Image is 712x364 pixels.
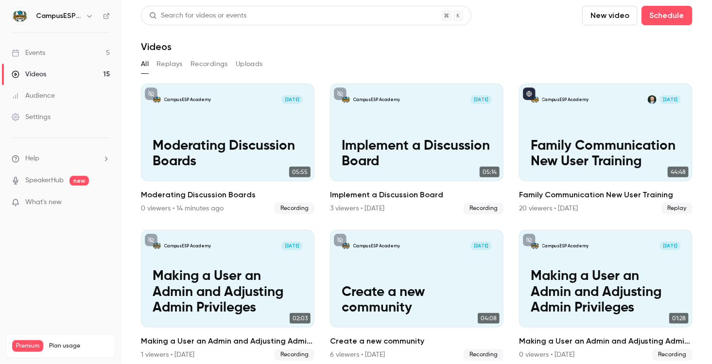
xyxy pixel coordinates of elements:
a: Moderating Discussion BoardsCampusESP Academy[DATE]Moderating Discussion Boards05:55Moderating Di... [141,84,314,214]
div: Search for videos or events [149,11,246,21]
span: [DATE] [660,242,680,250]
div: 0 viewers • [DATE] [519,350,574,360]
button: New video [582,6,638,25]
button: unpublished [145,87,157,100]
h2: Making a User an Admin and Adjusting Admin Privileges [141,335,314,347]
div: Events [12,48,45,58]
button: published [523,87,536,100]
a: SpeakerHub [25,175,64,186]
img: CampusESP Academy [12,8,28,24]
a: Implement a Discussion BoardCampusESP Academy[DATE]Implement a Discussion Board05:14Implement a D... [330,84,504,214]
button: Recordings [191,56,228,72]
p: CampusESP Academy [164,97,211,103]
li: Moderating Discussion Boards [141,84,314,214]
div: Settings [12,112,51,122]
a: Family Communication New User TrainingCampusESP AcademyAlbert Perera[DATE]Family Communication Ne... [519,84,693,214]
li: Implement a Discussion Board [330,84,504,214]
p: Making a User an Admin and Adjusting Admin Privileges [531,268,681,315]
a: Making a User an Admin and Adjusting Admin PrivilegesCampusESP Academy[DATE]Making a User an Admi... [519,230,693,361]
button: Replays [156,56,183,72]
button: unpublished [334,234,347,246]
li: help-dropdown-opener [12,154,110,164]
p: CampusESP Academy [353,243,400,249]
h2: Moderating Discussion Boards [141,189,314,201]
p: CampusESP Academy [542,97,589,103]
span: Recording [275,349,314,361]
p: CampusESP Academy [353,97,400,103]
span: 01:28 [669,313,689,324]
iframe: Noticeable Trigger [98,198,110,207]
a: Making a User an Admin and Adjusting Admin PrivilegesCampusESP Academy[DATE]Making a User an Admi... [141,230,314,361]
button: Uploads [236,56,263,72]
div: 20 viewers • [DATE] [519,204,578,213]
p: Family Communication New User Training [531,138,681,170]
span: Replay [662,203,693,214]
h6: CampusESP Academy [36,11,82,21]
span: 05:14 [480,167,500,177]
span: Recording [275,203,314,214]
span: [DATE] [660,95,680,104]
div: 1 viewers • [DATE] [141,350,194,360]
img: Albert Perera [648,95,657,104]
p: Moderating Discussion Boards [153,138,303,170]
span: Premium [12,340,43,352]
span: [DATE] [470,95,491,104]
span: [DATE] [281,242,302,250]
span: Help [25,154,39,164]
h2: Making a User an Admin and Adjusting Admin Privileges [519,335,693,347]
span: Recording [464,203,504,214]
a: Create a new communityCampusESP Academy[DATE]Create a new community04:08Create a new community6 v... [330,230,504,361]
p: Making a User an Admin and Adjusting Admin Privileges [153,268,303,315]
span: new [69,176,89,186]
h2: Implement a Discussion Board [330,189,504,201]
button: unpublished [334,87,347,100]
button: unpublished [145,234,157,246]
span: What's new [25,197,62,208]
p: Implement a Discussion Board [342,138,492,170]
span: 02:03 [290,313,311,324]
button: All [141,56,149,72]
li: Making a User an Admin and Adjusting Admin Privileges [141,230,314,361]
button: Schedule [642,6,693,25]
span: [DATE] [281,95,302,104]
section: Videos [141,6,693,358]
button: unpublished [523,234,536,246]
span: Plan usage [49,342,109,350]
div: 6 viewers • [DATE] [330,350,385,360]
span: Recording [653,349,693,361]
div: Videos [12,69,46,79]
div: 3 viewers • [DATE] [330,204,384,213]
div: 0 viewers • 14 minutes ago [141,204,224,213]
li: Making a User an Admin and Adjusting Admin Privileges [519,230,693,361]
li: Create a new community [330,230,504,361]
li: Family Communication New User Training [519,84,693,214]
h2: Family Communication New User Training [519,189,693,201]
p: CampusESP Academy [164,243,211,249]
p: Create a new community [342,284,492,316]
p: CampusESP Academy [542,243,589,249]
span: 44:48 [668,167,689,177]
div: Audience [12,91,55,101]
span: [DATE] [470,242,491,250]
h2: Create a new community [330,335,504,347]
h1: Videos [141,41,172,52]
span: 04:08 [478,313,500,324]
span: Recording [464,349,504,361]
span: 05:55 [289,167,311,177]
